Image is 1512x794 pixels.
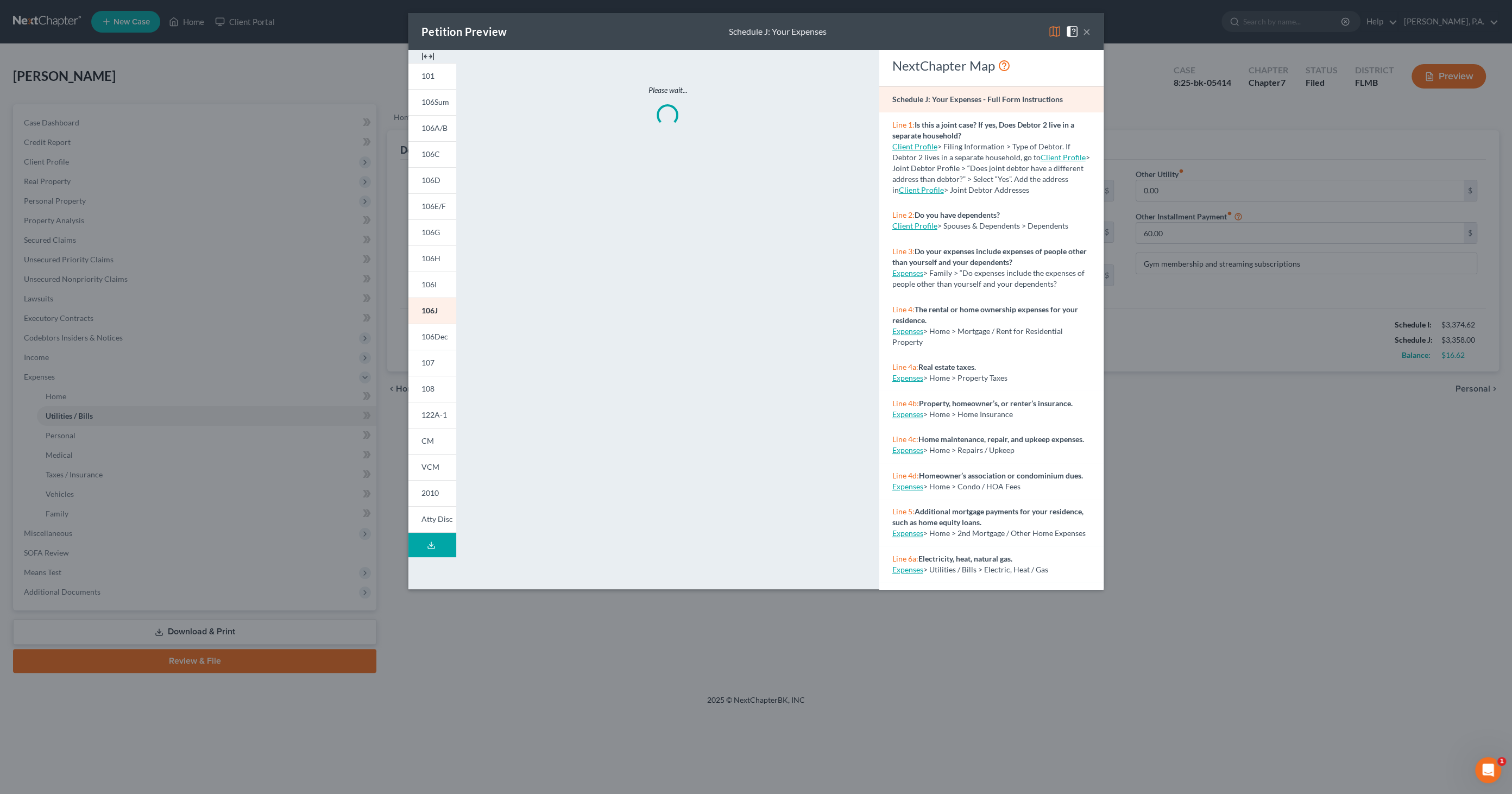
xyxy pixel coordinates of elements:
[1041,153,1086,162] a: Client Profile
[421,175,440,185] span: 106D
[919,399,1073,408] strong: Property, homeowner’s, or renter’s insurance.
[892,268,923,278] a: Expenses
[408,272,456,298] a: 106I
[892,153,1090,194] span: > Joint Debtor Profile > “Does joint debtor have a different address than debtor?” > Select “Yes”...
[408,350,456,376] a: 107
[892,528,923,538] a: Expenses
[892,268,1085,288] span: > Family > “Do expenses include the expenses of people other than yourself and your dependents?
[1048,25,1061,38] img: map-eea8200ae884c6f1103ae1953ef3d486a96c86aabb227e865a55264e3737af1f.svg
[1475,757,1501,783] iframe: Intercom live chat
[892,482,923,491] a: Expenses
[892,471,919,480] span: Line 4d:
[892,565,923,574] a: Expenses
[892,221,937,230] a: Client Profile
[421,254,440,263] span: 106H
[892,305,915,314] span: Line 4:
[915,210,1000,219] strong: Do you have dependents?
[421,436,434,445] span: CM
[502,85,833,96] p: Please wait...
[892,247,1087,267] strong: Do your expenses include expenses of people other than yourself and your dependents?
[1066,25,1079,38] img: help-close-5ba153eb36485ed6c1ea00a893f15db1cb9b99d6cae46e1a8edb6c62d00a1a76.svg
[892,399,919,408] span: Line 4b:
[421,384,434,393] span: 108
[892,373,923,382] a: Expenses
[408,402,456,428] a: 122A-1
[892,120,915,129] span: Line 1:
[923,565,1048,574] span: > Utilities / Bills > Electric, Heat / Gas
[892,362,918,371] span: Line 4a:
[421,123,448,133] span: 106A/B
[408,480,456,506] a: 2010
[421,462,439,471] span: VCM
[923,373,1007,382] span: > Home > Property Taxes
[408,219,456,245] a: 106G
[421,306,438,315] span: 106J
[421,71,434,80] span: 101
[408,376,456,402] a: 108
[408,454,456,480] a: VCM
[421,332,448,341] span: 106Dec
[408,63,456,89] a: 101
[923,409,1013,419] span: > Home > Home Insurance
[408,506,456,533] a: Atty Disc
[421,280,437,289] span: 106I
[729,26,827,38] div: Schedule J: Your Expenses
[421,514,453,524] span: Atty Disc
[408,298,456,324] a: 106J
[408,89,456,115] a: 106Sum
[892,210,915,219] span: Line 2:
[892,120,1074,140] strong: Is this a joint case? If yes, Does Debtor 2 live in a separate household?
[892,57,1091,74] div: NextChapter Map
[408,324,456,350] a: 106Dec
[923,445,1015,455] span: > Home > Repairs / Upkeep
[919,471,1083,480] strong: Homeowner’s association or condominium dues.
[892,142,937,151] a: Client Profile
[408,428,456,454] a: CM
[892,507,1083,527] strong: Additional mortgage payments for your residence, such as home equity loans.
[892,94,1063,104] strong: Schedule J: Your Expenses - Full Form Instructions
[892,326,923,336] a: Expenses
[421,488,439,497] span: 2010
[923,528,1086,538] span: > Home > 2nd Mortgage / Other Home Expenses
[1083,25,1091,38] button: ×
[918,554,1012,563] strong: Electricity, heat, natural gas.
[923,482,1020,491] span: > Home > Condo / HOA Fees
[892,554,918,563] span: Line 6a:
[937,221,1068,230] span: > Spouses & Dependents > Dependents
[421,201,446,211] span: 106E/F
[421,228,440,237] span: 106G
[899,185,1029,194] span: > Joint Debtor Addresses
[421,97,449,106] span: 106Sum
[421,50,434,63] img: expand-e0f6d898513216a626fdd78e52531dac95497ffd26381d4c15ee2fc46db09dca.svg
[918,434,1084,444] strong: Home maintenance, repair, and upkeep expenses.
[892,247,915,256] span: Line 3:
[421,358,434,367] span: 107
[408,115,456,141] a: 106A/B
[408,245,456,272] a: 106H
[892,507,915,516] span: Line 5:
[421,149,440,159] span: 106C
[408,167,456,193] a: 106D
[892,434,918,444] span: Line 4c:
[421,24,507,39] div: Petition Preview
[408,193,456,219] a: 106E/F
[1497,757,1506,766] span: 1
[892,409,923,419] a: Expenses
[892,305,1078,325] strong: The rental or home ownership expenses for your residence.
[918,362,976,371] strong: Real estate taxes.
[892,445,923,455] a: Expenses
[408,141,456,167] a: 106C
[421,410,447,419] span: 122A-1
[892,142,1070,162] span: > Filing Information > Type of Debtor. If Debtor 2 lives in a separate household, go to
[892,326,1063,346] span: > Home > Mortgage / Rent for Residential Property
[899,185,944,194] a: Client Profile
